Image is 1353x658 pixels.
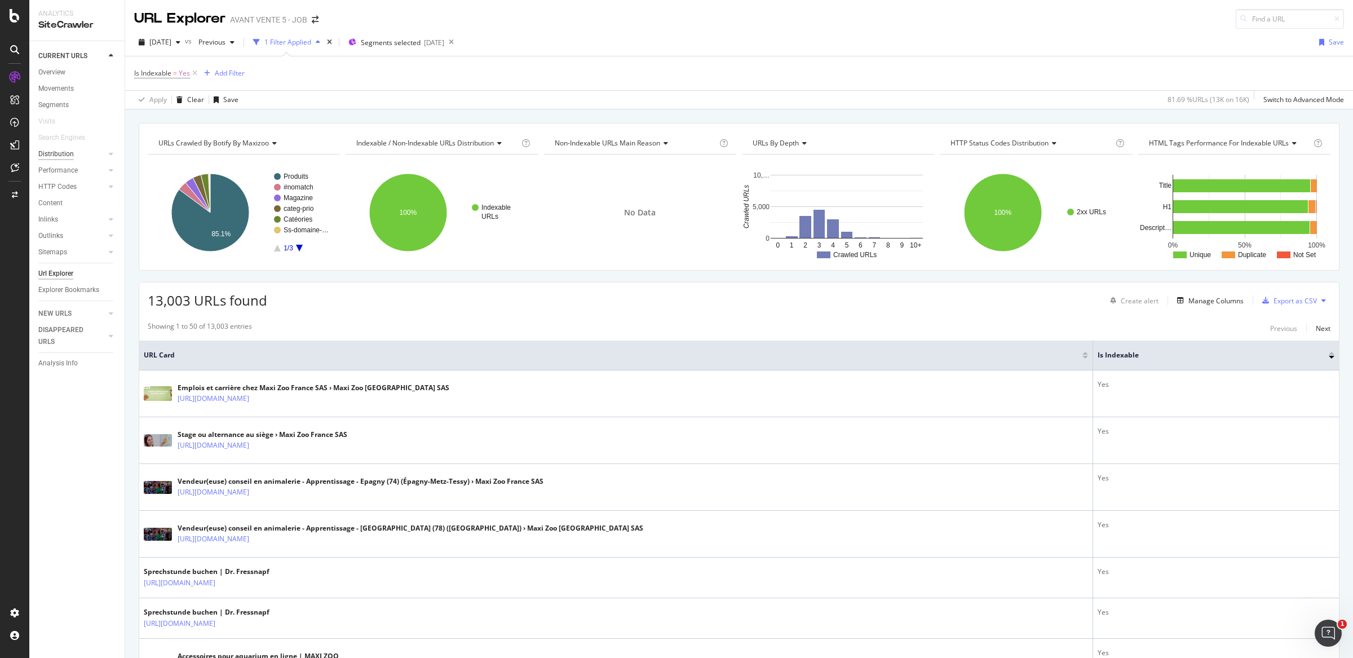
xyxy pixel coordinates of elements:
div: [DATE] [424,38,444,47]
span: Previous [194,37,225,47]
text: 4 [831,241,835,249]
text: 1 [790,241,794,249]
text: Crawled URLs [833,251,877,259]
span: URLs Crawled By Botify By maxizoo [158,138,269,148]
text: URLs [481,213,498,220]
div: Next [1316,324,1330,333]
div: Vendeur(euse) conseil en animalerie - Apprentissage - [GEOGRAPHIC_DATA] (78) ([GEOGRAPHIC_DATA]) ... [178,523,643,533]
div: Export as CSV [1274,296,1317,306]
div: DISAPPEARED URLS [38,324,95,348]
div: Previous [1270,324,1297,333]
div: Content [38,197,63,209]
div: Emplois et carrière chez Maxi Zoo France SAS › Maxi Zoo [GEOGRAPHIC_DATA] SAS [178,383,449,393]
span: URL Card [144,350,1080,360]
div: AVANT VENTE 5 - JOB [230,14,307,25]
div: NEW URLS [38,308,72,320]
div: URL Explorer [134,9,225,28]
div: Yes [1098,607,1334,617]
span: vs [185,36,194,46]
img: main image [144,386,172,401]
h4: HTTP Status Codes Distribution [948,134,1113,152]
div: A chart. [742,164,932,262]
span: 13,003 URLs found [148,291,267,310]
div: Yes [1098,426,1334,436]
button: Segments selected[DATE] [344,33,444,51]
button: Save [1315,33,1344,51]
text: Magazine [284,194,313,202]
a: Search Engines [38,132,96,144]
text: 0 [766,235,770,242]
text: Ss-domaine-… [284,226,329,234]
text: 5 [845,241,849,249]
a: Distribution [38,148,105,160]
div: Yes [1098,567,1334,577]
svg: A chart. [1138,164,1330,262]
div: Segments [38,99,69,111]
a: Url Explorer [38,268,117,280]
span: URLs by Depth [753,138,799,148]
text: Descript… [1140,224,1171,232]
h4: Non-Indexable URLs Main Reason [552,134,717,152]
div: Manage Columns [1188,296,1244,306]
text: Unique [1190,251,1211,259]
span: HTTP Status Codes Distribution [950,138,1049,148]
text: 5,000 [753,203,770,211]
text: 85.1% [211,230,231,238]
a: DISAPPEARED URLS [38,324,105,348]
span: 1 [1338,620,1347,629]
span: Segments selected [361,38,421,47]
div: Showing 1 to 50 of 13,003 entries [148,321,252,335]
button: Manage Columns [1173,294,1244,307]
button: Save [209,91,238,109]
button: Next [1316,321,1330,335]
span: = [173,68,177,78]
div: Yes [1098,379,1334,390]
text: Indexable [481,204,511,211]
a: Visits [38,116,67,127]
text: 8 [886,241,890,249]
span: Non-Indexable URLs Main Reason [555,138,660,148]
span: Yes [179,65,190,81]
button: Switch to Advanced Mode [1259,91,1344,109]
a: Inlinks [38,214,105,226]
div: HTTP Codes [38,181,77,193]
text: Title [1159,182,1171,189]
div: Clear [187,95,204,104]
span: No Data [624,207,656,218]
div: Inlinks [38,214,58,226]
text: Catéories [284,215,312,223]
div: Analytics [38,9,116,19]
div: Switch to Advanced Mode [1263,95,1344,104]
div: Outlinks [38,230,63,242]
a: [URL][DOMAIN_NAME] [144,577,215,589]
text: 1/3 [284,244,293,252]
div: Overview [38,67,65,78]
input: Find a URL [1236,9,1344,29]
button: Export as CSV [1258,292,1317,310]
text: 100% [1308,241,1325,249]
div: SiteCrawler [38,19,116,32]
div: Stage ou alternance au siège › Maxi Zoo France SAS [178,430,347,440]
text: 50% [1238,241,1252,249]
div: Performance [38,165,78,176]
text: 6 [859,241,863,249]
div: Save [223,95,238,104]
button: Apply [134,91,167,109]
iframe: Intercom live chat [1315,620,1342,647]
h4: URLs Crawled By Botify By maxizoo [156,134,330,152]
text: 0% [1168,241,1178,249]
text: Produits [284,173,308,180]
div: CURRENT URLS [38,50,87,62]
button: Create alert [1106,292,1159,310]
a: Segments [38,99,117,111]
h4: Indexable / Non-Indexable URLs Distribution [354,134,519,152]
div: times [325,37,334,48]
div: Explorer Bookmarks [38,284,99,296]
a: Content [38,197,117,209]
span: 2025 Sep. 26th [149,37,171,47]
a: Explorer Bookmarks [38,284,117,296]
div: Yes [1098,473,1334,483]
div: A chart. [148,164,338,262]
div: Distribution [38,148,74,160]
